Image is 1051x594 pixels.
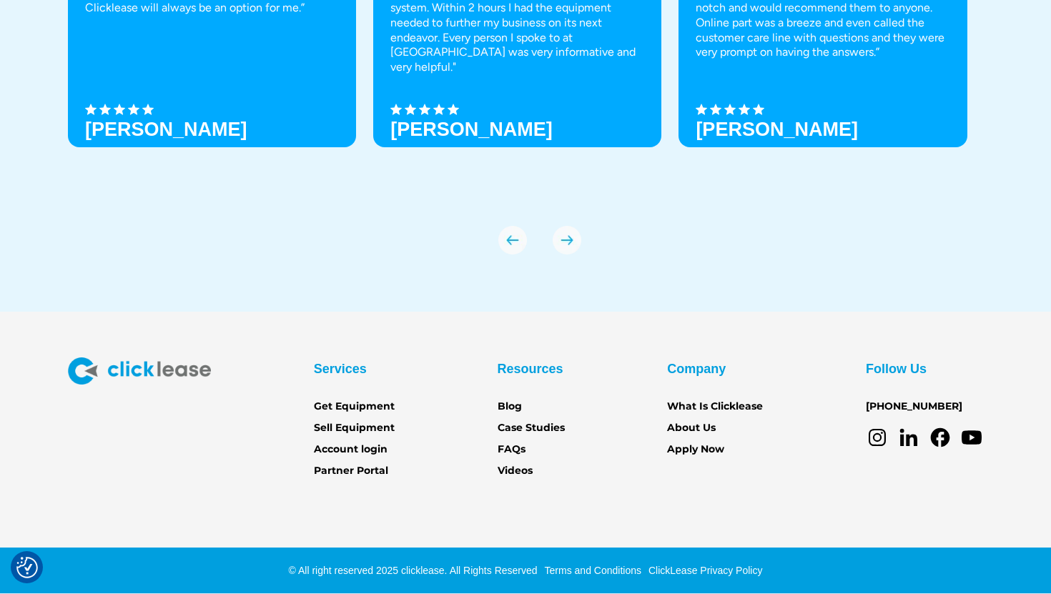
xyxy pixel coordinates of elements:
[553,226,581,254] div: next slide
[710,104,721,115] img: Black star icon
[498,357,563,380] div: Resources
[448,104,459,115] img: Black star icon
[85,104,97,115] img: Black star icon
[866,399,962,415] a: [PHONE_NUMBER]
[667,442,724,457] a: Apply Now
[390,104,402,115] img: Black star icon
[16,557,38,578] img: Revisit consent button
[498,442,525,457] a: FAQs
[866,357,927,380] div: Follow Us
[314,399,395,415] a: Get Equipment
[289,563,538,578] div: © All right reserved 2025 clicklease. All Rights Reserved
[405,104,416,115] img: Black star icon
[498,463,533,479] a: Videos
[99,104,111,115] img: Black star icon
[645,565,763,576] a: ClickLease Privacy Policy
[498,226,527,254] img: arrow Icon
[667,399,763,415] a: What Is Clicklease
[753,104,764,115] img: Black star icon
[498,399,522,415] a: Blog
[696,119,858,140] h3: [PERSON_NAME]
[128,104,139,115] img: Black star icon
[541,565,641,576] a: Terms and Conditions
[498,420,565,436] a: Case Studies
[739,104,750,115] img: Black star icon
[433,104,445,115] img: Black star icon
[553,226,581,254] img: arrow Icon
[16,557,38,578] button: Consent Preferences
[419,104,430,115] img: Black star icon
[667,420,716,436] a: About Us
[114,104,125,115] img: Black star icon
[667,357,726,380] div: Company
[498,226,527,254] div: previous slide
[390,119,553,140] strong: [PERSON_NAME]
[142,104,154,115] img: Black star icon
[696,104,707,115] img: Black star icon
[68,357,211,385] img: Clicklease logo
[85,119,247,140] h3: [PERSON_NAME]
[314,442,388,457] a: Account login
[314,357,367,380] div: Services
[724,104,736,115] img: Black star icon
[314,420,395,436] a: Sell Equipment
[314,463,388,479] a: Partner Portal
